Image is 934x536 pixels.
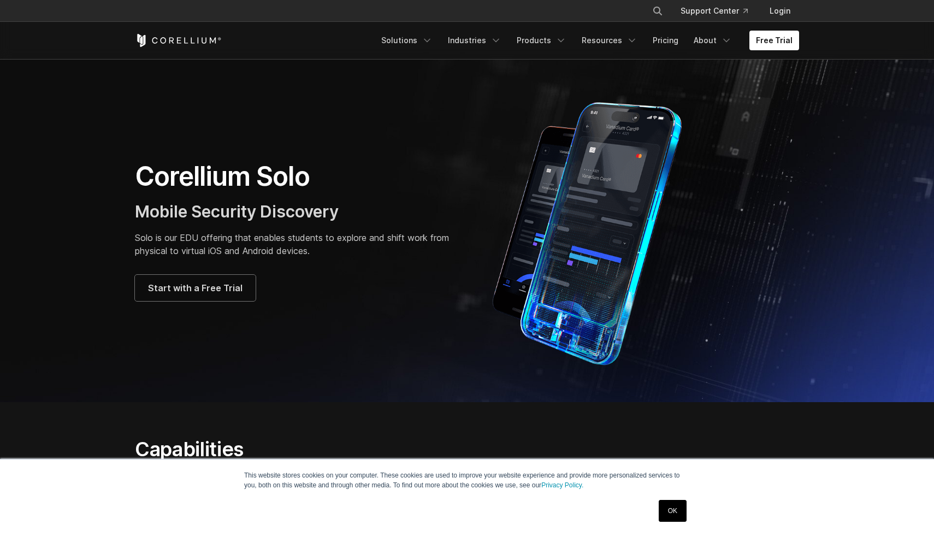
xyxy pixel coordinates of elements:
[135,231,456,257] p: Solo is our EDU offering that enables students to explore and shift work from physical to virtual...
[244,470,690,490] p: This website stores cookies on your computer. These cookies are used to improve your website expe...
[761,1,799,21] a: Login
[672,1,756,21] a: Support Center
[510,31,573,50] a: Products
[541,481,583,489] a: Privacy Policy.
[135,202,339,221] span: Mobile Security Discovery
[441,31,508,50] a: Industries
[135,437,570,461] h2: Capabilities
[375,31,439,50] a: Solutions
[135,160,456,193] h1: Corellium Solo
[687,31,738,50] a: About
[639,1,799,21] div: Navigation Menu
[749,31,799,50] a: Free Trial
[646,31,685,50] a: Pricing
[135,275,256,301] a: Start with a Free Trial
[478,94,713,367] img: Corellium Solo for mobile app security solutions
[375,31,799,50] div: Navigation Menu
[659,500,687,522] a: OK
[575,31,644,50] a: Resources
[148,281,243,294] span: Start with a Free Trial
[648,1,667,21] button: Search
[135,34,222,47] a: Corellium Home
